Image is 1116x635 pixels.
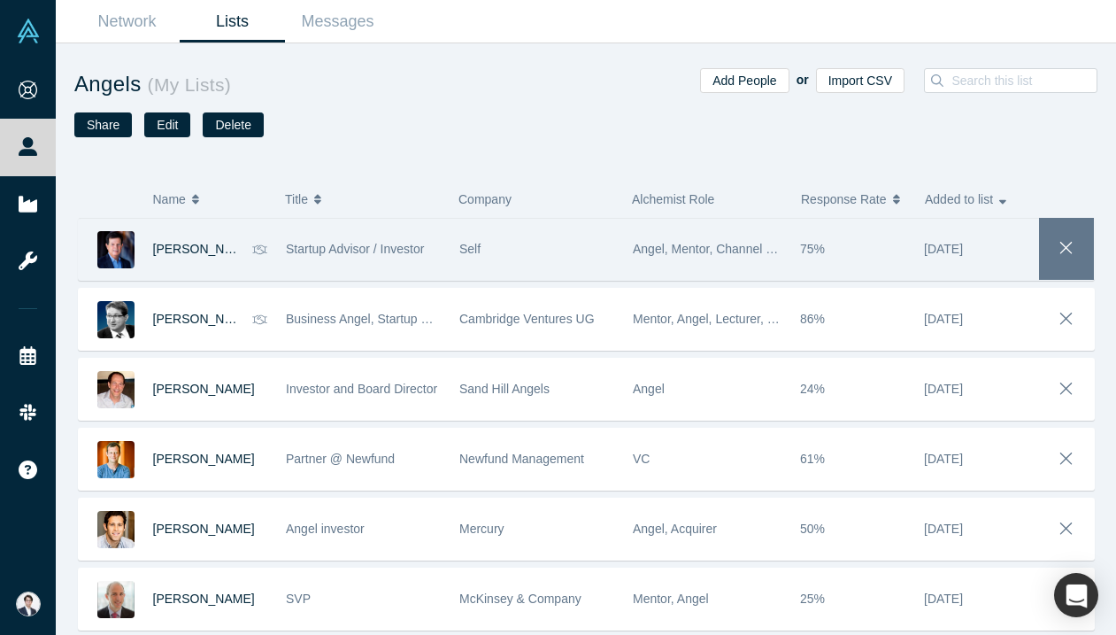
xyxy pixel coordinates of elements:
[153,452,255,466] a: [PERSON_NAME]
[801,181,887,218] span: Response Rate
[633,592,709,606] span: Mentor, Angel
[153,592,255,606] a: [PERSON_NAME]
[801,181,906,218] button: Response Rate
[458,192,512,206] span: Company
[144,112,190,137] button: Edit
[286,312,586,326] span: Business Angel, Startup Coach and best-selling author
[180,1,285,43] a: Lists
[459,592,581,606] span: McKinsey & Company
[153,312,255,326] a: [PERSON_NAME]
[800,592,825,606] span: 25%
[97,511,135,548] img: Matt Heiman's Profile Image
[459,312,595,326] span: Cambridge Ventures UG
[74,112,132,137] button: Share
[142,74,232,95] small: ( My Lists )
[97,231,135,268] img: Dave Perry's Profile Image
[800,382,825,396] span: 24%
[74,1,180,43] a: Network
[924,242,963,256] span: [DATE]
[286,452,395,466] span: Partner @ Newfund
[800,312,825,326] span: 86%
[924,382,963,396] span: [DATE]
[286,522,365,536] span: Angel investor
[97,301,135,338] img: Martin Giese's Profile Image
[97,441,135,478] img: Henri Deshays's Profile Image
[16,19,41,43] img: Alchemist Vault Logo
[925,181,993,218] span: Added to list
[924,592,963,606] span: [DATE]
[925,181,1030,218] button: Added to list
[800,522,825,536] span: 50%
[285,181,440,218] button: Title
[97,371,135,408] img: Amos Ben-Meir's Profile Image
[816,68,904,93] button: Import CSV
[286,592,311,606] span: SVP
[633,522,717,536] span: Angel, Acquirer
[97,581,135,618] img: Yuval Atsmon's Profile Image
[924,522,963,536] span: [DATE]
[203,112,263,137] button: Delete
[459,382,550,396] span: Sand Hill Angels
[924,312,963,326] span: [DATE]
[800,242,825,256] span: 75%
[153,181,186,218] span: Name
[153,522,255,536] a: [PERSON_NAME]
[16,592,41,616] img: Eisuke Shimizu's Account
[153,181,267,218] button: Name
[285,1,390,43] a: Messages
[153,242,255,256] a: [PERSON_NAME]
[74,68,586,100] h1: Angels
[459,522,504,536] span: Mercury
[924,452,963,466] span: [DATE]
[633,382,665,396] span: Angel
[286,382,437,396] span: Investor and Board Director
[286,242,424,256] span: Startup Advisor / Investor
[950,69,1108,92] input: Search this list
[797,73,809,87] b: or
[633,242,858,256] span: Angel, Mentor, Channel Partner, Lecturer
[633,452,650,466] span: VC
[285,181,308,218] span: Title
[800,452,825,466] span: 61%
[632,192,714,206] span: Alchemist Role
[459,452,584,466] span: Newfund Management
[700,68,789,93] button: Add People
[459,242,481,256] span: Self
[633,312,858,326] span: Mentor, Angel, Lecturer, Channel Partner
[153,382,255,396] a: [PERSON_NAME]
